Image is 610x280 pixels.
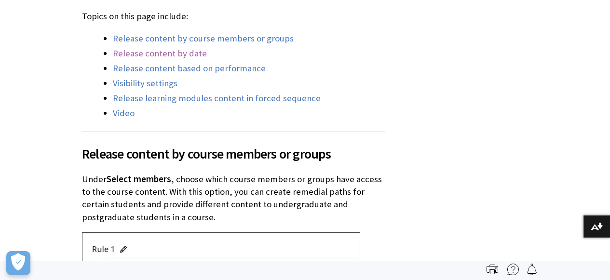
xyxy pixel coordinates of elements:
[113,63,266,74] a: Release content based on performance
[113,78,177,89] a: Visibility settings
[107,173,171,185] span: Select members
[82,173,385,224] p: Under , choose which course members or groups have access to the course content. With this option...
[487,264,498,275] img: Print
[526,264,538,275] img: Follow this page
[507,264,519,275] img: More help
[82,10,385,23] p: Topics on this page include:
[113,48,207,59] a: Release content by date
[113,93,321,104] a: Release learning modules content in forced sequence
[82,144,385,164] span: Release content by course members or groups
[113,33,294,44] a: Release content by course members or groups
[113,107,135,119] a: Video
[6,251,30,275] button: Open Preferences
